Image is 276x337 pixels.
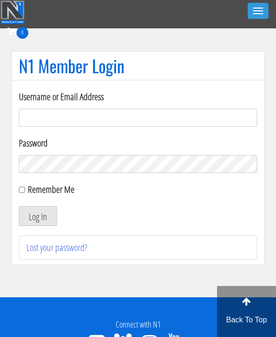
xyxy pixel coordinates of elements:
label: Remember Me [28,183,75,196]
span: 0 [17,27,28,39]
a: 0 [8,25,28,37]
a: Lost your password? [26,241,87,254]
h4: Connect with N1 [7,320,269,329]
img: n1-education [0,0,25,24]
h1: N1 Member Login [19,56,257,75]
label: Password [19,136,257,150]
label: Username or Email Address [19,90,257,104]
button: Log In [19,206,57,226]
